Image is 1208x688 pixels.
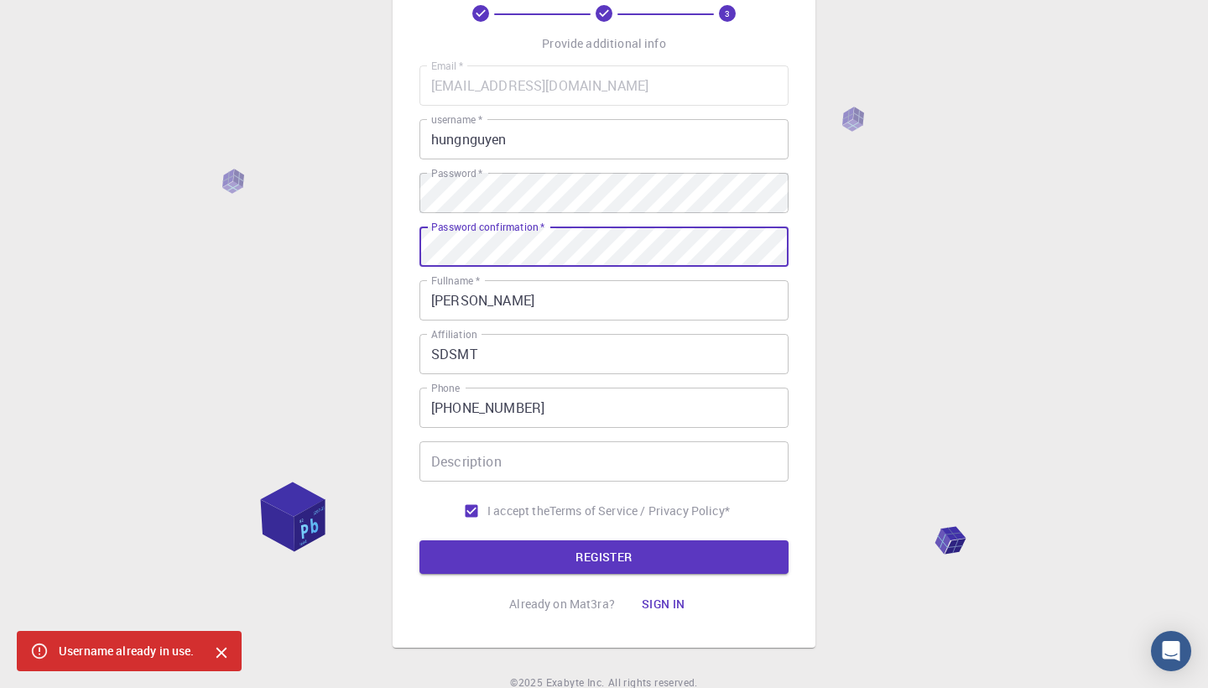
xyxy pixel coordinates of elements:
[431,112,482,127] label: username
[431,59,463,73] label: Email
[509,596,615,612] p: Already on Mat3ra?
[725,8,730,19] text: 3
[431,166,482,180] label: Password
[549,503,730,519] a: Terms of Service / Privacy Policy*
[59,636,195,666] div: Username already in use.
[487,503,549,519] span: I accept the
[549,503,730,519] p: Terms of Service / Privacy Policy *
[431,274,480,288] label: Fullname
[542,35,665,52] p: Provide additional info
[419,540,789,574] button: REGISTER
[1151,631,1191,671] div: Open Intercom Messenger
[628,587,699,621] button: Sign in
[431,220,544,234] label: Password confirmation
[208,639,235,666] button: Close
[431,381,460,395] label: Phone
[431,327,476,341] label: Affiliation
